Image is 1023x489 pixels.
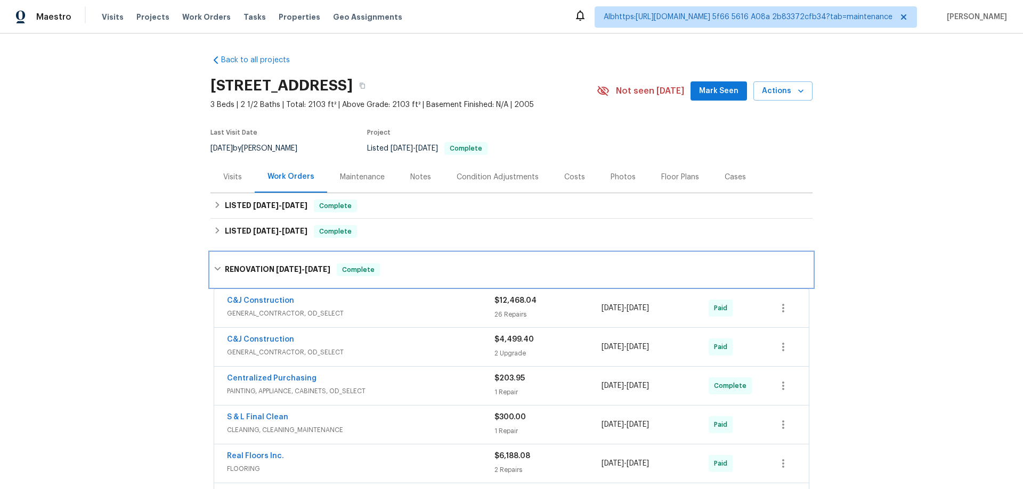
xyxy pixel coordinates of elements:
[276,266,302,273] span: [DATE]
[602,382,624,389] span: [DATE]
[753,81,813,101] button: Actions
[227,413,288,421] a: S & L Final Clean
[227,452,284,460] a: Real Floors Inc.
[282,227,307,235] span: [DATE]
[602,458,649,469] span: -
[602,460,624,467] span: [DATE]
[611,172,636,183] div: Photos
[494,413,526,421] span: $300.00
[223,172,242,183] div: Visits
[267,171,314,182] div: Work Orders
[602,304,624,312] span: [DATE]
[182,12,231,22] span: Work Orders
[627,382,649,389] span: [DATE]
[253,227,279,235] span: [DATE]
[210,80,353,91] h2: [STREET_ADDRESS]
[714,380,751,391] span: Complete
[616,86,684,96] span: Not seen [DATE]
[494,387,602,397] div: 1 Repair
[416,145,438,152] span: [DATE]
[225,225,307,238] h6: LISTED
[604,12,892,22] span: Albhttps:[URL][DOMAIN_NAME] 5f66 5616 A08a 2b83372cfb34?tab=maintenance
[627,421,649,428] span: [DATE]
[602,303,649,313] span: -
[227,336,294,343] a: C&J Construction
[494,465,602,475] div: 2 Repairs
[714,342,732,352] span: Paid
[627,343,649,351] span: [DATE]
[210,219,813,244] div: LISTED [DATE]-[DATE]Complete
[227,308,494,319] span: GENERAL_CONTRACTOR, OD_SELECT
[36,12,71,22] span: Maestro
[714,419,732,430] span: Paid
[136,12,169,22] span: Projects
[494,452,530,460] span: $6,188.08
[253,202,279,209] span: [DATE]
[691,81,747,101] button: Mark Seen
[602,421,624,428] span: [DATE]
[305,266,330,273] span: [DATE]
[225,263,330,276] h6: RENOVATION
[102,12,124,22] span: Visits
[225,200,307,212] h6: LISTED
[661,172,699,183] div: Floor Plans
[602,380,649,391] span: -
[210,129,257,136] span: Last Visit Date
[564,172,585,183] div: Costs
[210,253,813,287] div: RENOVATION [DATE]-[DATE]Complete
[227,375,316,382] a: Centralized Purchasing
[340,172,385,183] div: Maintenance
[699,85,738,98] span: Mark Seen
[210,100,597,110] span: 3 Beds | 2 1/2 Baths | Total: 2103 ft² | Above Grade: 2103 ft² | Basement Finished: N/A | 2005
[227,386,494,396] span: PAINTING, APPLIANCE, CABINETS, OD_SELECT
[227,463,494,474] span: FLOORING
[353,76,372,95] button: Copy Address
[602,419,649,430] span: -
[227,297,294,304] a: C&J Construction
[602,343,624,351] span: [DATE]
[253,202,307,209] span: -
[333,12,402,22] span: Geo Assignments
[367,145,488,152] span: Listed
[494,426,602,436] div: 1 Repair
[445,145,486,152] span: Complete
[943,12,1007,22] span: [PERSON_NAME]
[602,342,649,352] span: -
[315,201,356,211] span: Complete
[282,202,307,209] span: [DATE]
[315,226,356,237] span: Complete
[391,145,438,152] span: -
[410,172,431,183] div: Notes
[457,172,539,183] div: Condition Adjustments
[210,55,313,65] a: Back to all projects
[210,193,813,219] div: LISTED [DATE]-[DATE]Complete
[494,297,537,304] span: $12,468.04
[627,304,649,312] span: [DATE]
[725,172,746,183] div: Cases
[391,145,413,152] span: [DATE]
[243,13,266,21] span: Tasks
[714,303,732,313] span: Paid
[253,227,307,235] span: -
[227,425,494,435] span: CLEANING, CLEANING_MAINTENANCE
[210,142,310,155] div: by [PERSON_NAME]
[276,266,330,273] span: -
[494,309,602,320] div: 26 Repairs
[338,264,379,275] span: Complete
[279,12,320,22] span: Properties
[227,347,494,358] span: GENERAL_CONTRACTOR, OD_SELECT
[367,129,391,136] span: Project
[627,460,649,467] span: [DATE]
[714,458,732,469] span: Paid
[762,85,804,98] span: Actions
[494,336,534,343] span: $4,499.40
[210,145,233,152] span: [DATE]
[494,348,602,359] div: 2 Upgrade
[494,375,525,382] span: $203.95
